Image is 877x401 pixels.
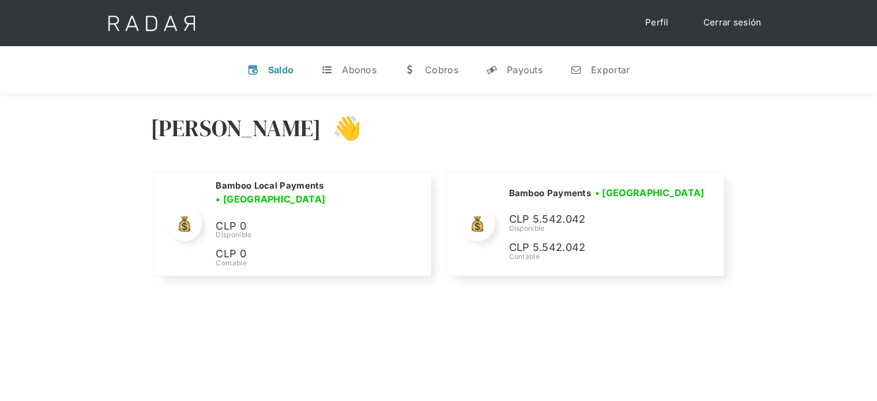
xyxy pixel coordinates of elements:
h3: • [GEOGRAPHIC_DATA] [595,186,705,200]
p: CLP 0 [216,218,389,235]
div: Disponible [216,230,416,240]
div: Exportar [591,64,630,76]
div: Disponible [509,223,708,234]
h2: Bamboo Local Payments [216,180,323,192]
div: n [570,64,582,76]
h2: Bamboo Payments [509,188,591,199]
a: Cerrar sesión [692,12,773,34]
h3: 👋 [321,114,362,143]
div: Contable [216,258,416,268]
div: w [404,64,416,76]
div: v [247,64,259,76]
div: Abonos [342,64,377,76]
p: CLP 5.542.042 [509,211,682,228]
div: Contable [509,252,708,262]
a: Perfil [634,12,680,34]
div: y [486,64,498,76]
div: Payouts [507,64,543,76]
p: CLP 5.542.042 [509,239,682,256]
p: CLP 0 [216,246,389,263]
div: Cobros [425,64,458,76]
h3: [PERSON_NAME] [150,114,322,143]
div: t [321,64,333,76]
h3: • [GEOGRAPHIC_DATA] [216,192,325,206]
div: Saldo [268,64,294,76]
